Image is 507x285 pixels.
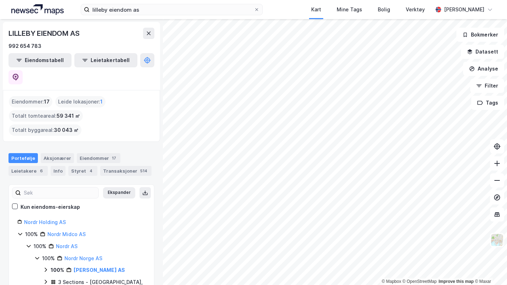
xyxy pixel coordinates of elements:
span: 1 [100,97,103,106]
button: Leietakertabell [74,53,137,67]
div: Totalt byggareal : [9,124,81,136]
a: Mapbox [382,279,401,284]
div: Transaksjoner [100,166,152,176]
div: [PERSON_NAME] [444,5,484,14]
div: 100% [25,230,38,239]
div: Aksjonærer [41,153,74,163]
div: Leide lokasjoner : [55,96,106,107]
div: 17 [110,155,118,162]
a: Nordr AS [56,243,78,249]
div: 4 [87,167,95,174]
a: OpenStreetMap [403,279,437,284]
div: Leietakere [8,166,48,176]
a: [PERSON_NAME] AS [74,267,125,273]
a: Nordr Norge AS [64,255,102,261]
button: Filter [470,79,504,93]
a: Nordr Holding AS [24,219,66,225]
img: Z [490,233,504,247]
button: Bokmerker [456,28,504,42]
button: Ekspander [103,187,135,199]
a: Nordr Midco AS [47,231,86,237]
div: Portefølje [8,153,38,163]
div: Info [51,166,65,176]
div: Styret [68,166,97,176]
div: Totalt tomteareal : [9,110,83,122]
div: Mine Tags [337,5,362,14]
div: Bolig [378,5,390,14]
button: Tags [471,96,504,110]
img: logo.a4113a55bc3d86da70a041830d287a7e.svg [11,4,64,15]
span: 59 341 ㎡ [57,112,80,120]
button: Datasett [461,45,504,59]
span: 17 [44,97,50,106]
div: 100% [51,266,64,274]
div: LILLEBY EIENDOM AS [8,28,81,39]
button: Eiendomstabell [8,53,72,67]
div: 100% [42,254,55,263]
div: Verktøy [406,5,425,14]
div: 514 [139,167,149,174]
span: 30 043 ㎡ [54,126,79,134]
div: Eiendommer [77,153,120,163]
div: 100% [34,242,46,251]
input: Søk [21,188,98,198]
a: Improve this map [439,279,474,284]
div: 992 654 783 [8,42,41,50]
div: 6 [38,167,45,174]
button: Analyse [463,62,504,76]
div: Kun eiendoms-eierskap [21,203,80,211]
div: Eiendommer : [9,96,52,107]
input: Søk på adresse, matrikkel, gårdeiere, leietakere eller personer [90,4,254,15]
div: Kart [311,5,321,14]
iframe: Chat Widget [472,251,507,285]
